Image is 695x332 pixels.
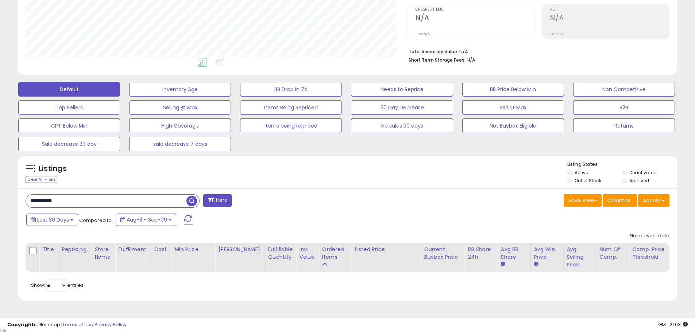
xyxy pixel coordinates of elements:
label: Active [575,169,588,176]
div: Fulfillable Quantity [268,246,293,261]
button: B2B [573,100,675,115]
strong: Copyright [7,321,34,328]
div: Repricing [62,246,88,253]
button: Not Buybox Eligible [462,118,564,133]
button: Inventory Age [129,82,231,97]
label: Deactivated [629,169,657,176]
div: Title [42,246,55,253]
li: N/A [409,47,664,55]
div: [PERSON_NAME] [218,246,262,253]
span: 2025-10-10 21:03 GMT [658,321,688,328]
small: Prev: N/A [550,32,564,36]
div: Cost [154,246,168,253]
button: BB Price Below Min [462,82,564,97]
h5: Listings [39,164,67,174]
small: Avg Win Price. [534,261,538,267]
div: Fulfillment [118,246,148,253]
small: Avg BB Share. [501,261,505,267]
button: Actions [638,194,669,207]
button: Sell at Max [462,100,564,115]
div: Clear All Filters [26,176,58,183]
div: Avg BB Share [501,246,528,261]
button: BB Drop in 7d [240,82,342,97]
button: Aug-11 - Sep-09 [116,214,176,226]
span: Last 30 Days [37,216,69,223]
button: Needs to Reprice [351,82,453,97]
button: Top Sellers [18,100,120,115]
b: Total Inventory Value: [409,48,458,55]
div: Avg Selling Price [567,246,593,269]
button: Selling @ Max [129,100,231,115]
button: High Coverage [129,118,231,133]
div: seller snap | | [7,321,127,328]
div: Comp. Price Threshold [632,246,670,261]
button: Items being repriced [240,118,342,133]
div: BB Share 24h. [468,246,495,261]
button: Save View [564,194,602,207]
div: Min Price [174,246,212,253]
button: Default [18,82,120,97]
span: ROI [550,8,669,12]
button: No sales 30 days [351,118,453,133]
span: Ordered Items [416,8,534,12]
span: Columns [607,197,630,204]
div: Avg Win Price [534,246,560,261]
div: No relevant data [630,233,669,239]
button: Columns [603,194,637,207]
b: Short Term Storage Fees: [409,57,466,63]
div: Current Buybox Price [424,246,462,261]
span: Compared to: [79,217,113,224]
button: Filters [203,194,232,207]
button: sale decrease 7 days [129,137,231,151]
button: Returns [573,118,675,133]
div: Store Name [94,246,112,261]
label: Archived [629,177,649,184]
h2: N/A [550,14,669,24]
a: Terms of Use [62,321,93,328]
div: Num of Comp. [599,246,626,261]
button: Non Competitive [573,82,675,97]
div: Inv. value [299,246,316,261]
label: Out of Stock [575,177,601,184]
div: Ordered Items [322,246,349,261]
span: Show: entries [31,282,84,289]
p: Listing States: [567,161,677,168]
small: Prev: N/A [416,32,430,36]
button: CPT Below Min [18,118,120,133]
span: N/A [467,56,475,63]
div: Listed Price [355,246,418,253]
span: Aug-11 - Sep-09 [127,216,167,223]
button: 30 Day Decrease [351,100,453,115]
h2: N/A [416,14,534,24]
button: Last 30 Days [26,214,78,226]
button: Items Being Repriced [240,100,342,115]
a: Privacy Policy [94,321,127,328]
button: Sale decrease 30 day [18,137,120,151]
